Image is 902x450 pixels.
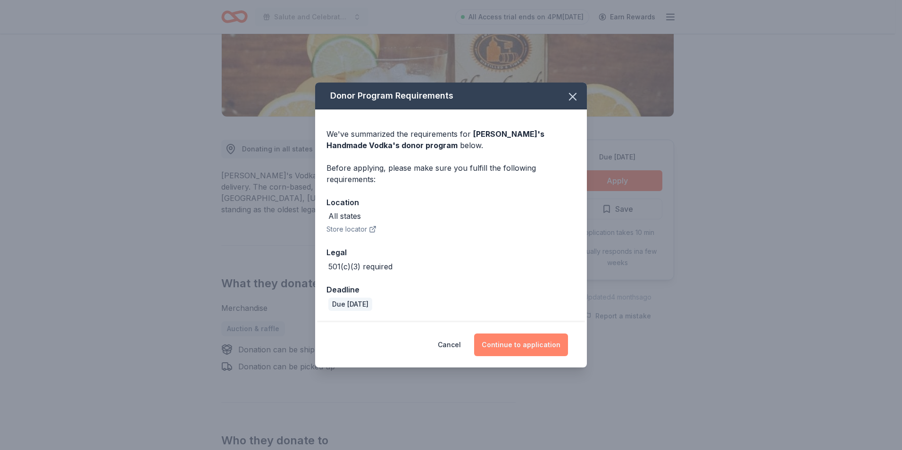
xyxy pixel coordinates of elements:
[474,333,568,356] button: Continue to application
[328,261,393,272] div: 501(c)(3) required
[326,162,576,185] div: Before applying, please make sure you fulfill the following requirements:
[328,298,372,311] div: Due [DATE]
[315,83,587,109] div: Donor Program Requirements
[326,246,576,258] div: Legal
[326,128,576,151] div: We've summarized the requirements for below.
[326,224,376,235] button: Store locator
[326,283,576,296] div: Deadline
[326,196,576,208] div: Location
[438,333,461,356] button: Cancel
[328,210,361,222] div: All states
